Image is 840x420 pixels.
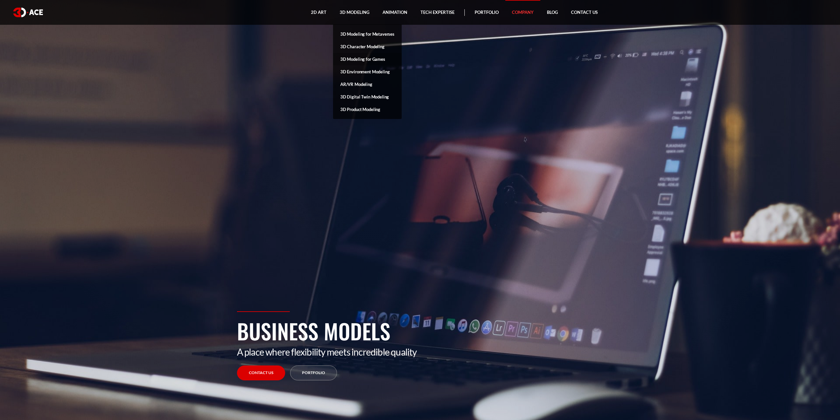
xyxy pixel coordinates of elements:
[237,315,603,346] h1: Business Models
[333,103,402,116] a: 3D Product Modeling
[333,78,402,91] a: AR/VR Modeling
[333,91,402,103] a: 3D Digital Twin Modeling
[237,346,603,358] p: A place where flexibility meets incredible quality
[333,65,402,78] a: 3D Environment Modeling
[290,365,337,380] a: Portfolio
[333,53,402,65] a: 3D Modeling for Games
[13,8,43,17] img: logo white
[237,365,285,380] a: Contact Us
[333,28,402,40] a: 3D Modeling for Metaverses
[333,40,402,53] a: 3D Character Modeling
